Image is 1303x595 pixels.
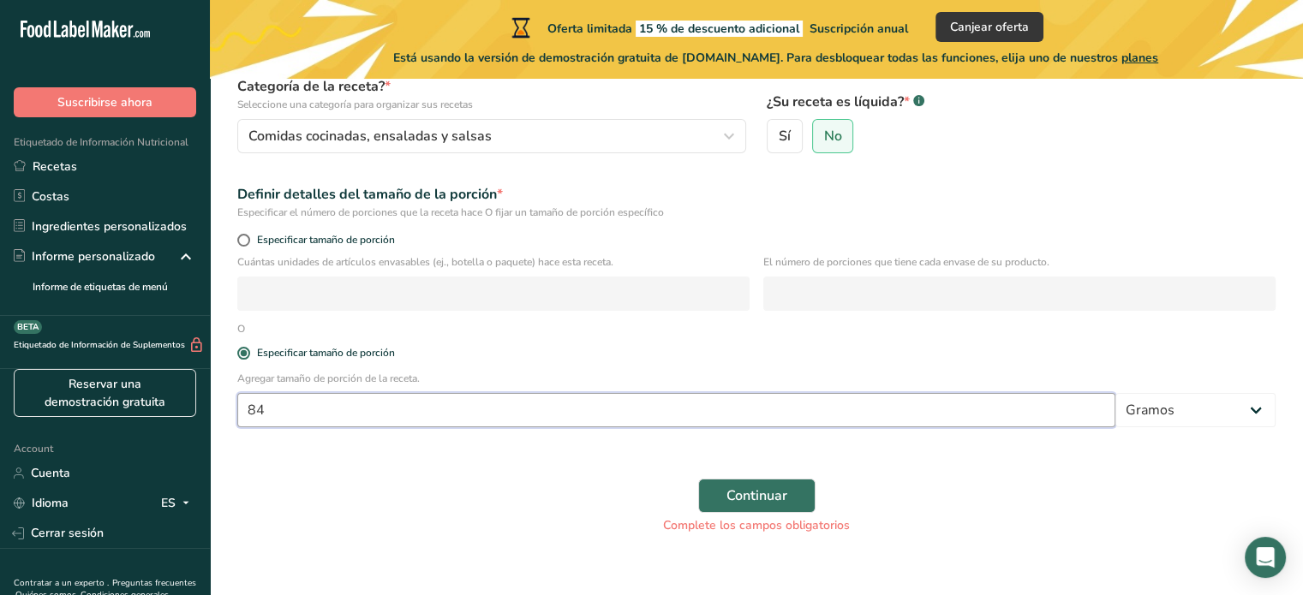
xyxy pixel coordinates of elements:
[726,485,787,506] span: Continuar
[14,87,196,117] button: Suscribirse ahora
[248,126,492,146] span: Comidas cocinadas, ensaladas y salsas
[14,247,155,265] div: Informe personalizado
[763,254,1276,270] p: El número de porciones que tiene cada envase de su producto.
[767,92,1276,112] label: ¿Su receta es líquida?
[636,21,803,37] span: 15 % de descuento adicional
[57,93,152,111] span: Suscribirse ahora
[810,21,908,37] span: Suscripción anual
[237,205,1276,220] div: Especificar el número de porciones que la receta hace O fijar un tamaño de porción específico
[237,76,746,112] label: Categoría de la receta?
[237,254,750,270] p: Cuántas unidades de artículos envasables (ej., botella o paquete) hace esta receta.
[1245,537,1286,578] div: Open Intercom Messenger
[237,97,746,112] p: Seleccione una categoría para organizar sus recetas
[14,577,109,589] a: Contratar a un experto .
[14,320,42,334] div: BETA
[935,12,1043,42] button: Canjear oferta
[950,18,1029,36] span: Canjear oferta
[14,488,69,518] a: Idioma
[257,347,395,360] div: Especificar tamaño de porción
[227,321,255,336] div: O
[237,393,1115,427] input: Escribe aquí el tamaño de la porción
[237,371,1276,386] p: Agregar tamaño de porción de la receta.
[1121,50,1158,66] span: planes
[393,49,1158,67] span: Está usando la versión de demostración gratuita de [DOMAIN_NAME]. Para desbloquear todas las func...
[823,128,841,145] span: No
[779,128,791,145] span: Sí
[698,479,816,513] button: Continuar
[237,516,1276,534] div: Complete los campos obligatorios
[237,119,746,153] button: Comidas cocinadas, ensaladas y salsas
[237,184,1276,205] div: Definir detalles del tamaño de la porción
[508,17,908,38] div: Oferta limitada
[161,493,196,514] div: ES
[250,234,395,247] span: Especificar tamaño de porción
[14,369,196,417] a: Reservar una demostración gratuita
